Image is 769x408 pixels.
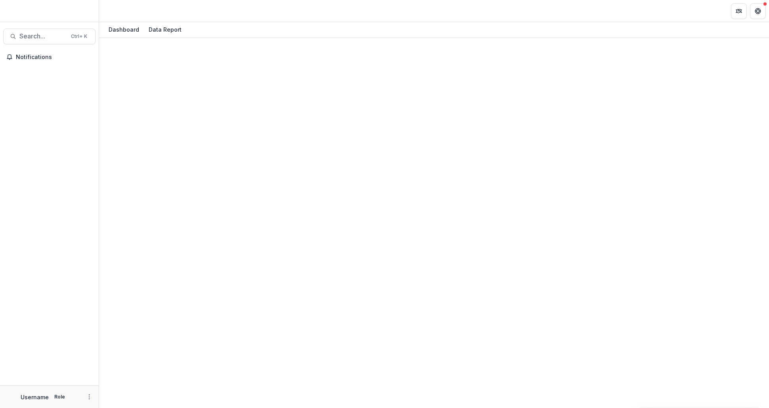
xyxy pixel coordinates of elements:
button: Search... [3,29,96,44]
div: Ctrl + K [69,32,89,41]
a: Data Report [145,22,185,38]
span: Notifications [16,54,92,61]
button: Notifications [3,51,96,63]
div: Data Report [145,24,185,35]
p: Role [52,393,67,400]
div: Dashboard [105,24,142,35]
button: Partners [731,3,747,19]
span: Search... [19,32,66,40]
button: Get Help [750,3,766,19]
a: Dashboard [105,22,142,38]
button: More [84,392,94,402]
p: Username [21,393,49,401]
